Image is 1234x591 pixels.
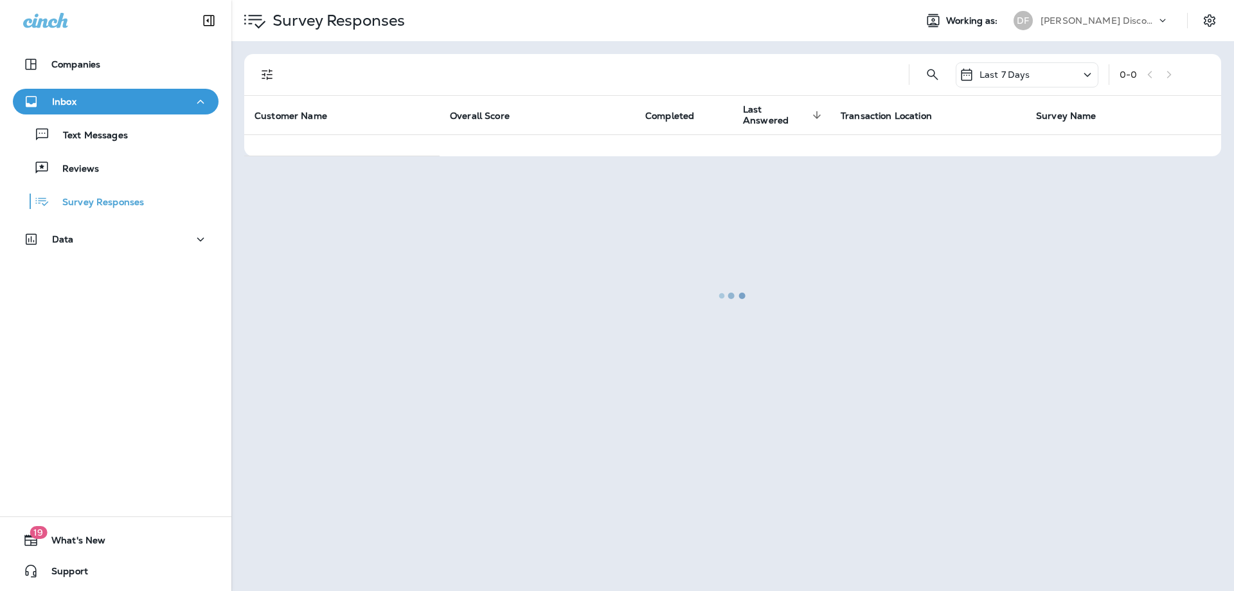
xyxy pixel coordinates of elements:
button: Text Messages [13,121,219,148]
button: Inbox [13,89,219,114]
button: Companies [13,51,219,77]
button: Reviews [13,154,219,181]
p: Companies [51,59,100,69]
p: Inbox [52,96,76,107]
button: 19What's New [13,527,219,553]
button: Support [13,558,219,584]
p: Survey Responses [49,197,144,209]
button: Data [13,226,219,252]
p: Reviews [49,163,99,176]
button: Collapse Sidebar [191,8,227,33]
button: Survey Responses [13,188,219,215]
p: Text Messages [50,130,128,142]
span: What's New [39,535,105,550]
span: Support [39,566,88,581]
p: Data [52,234,74,244]
span: 19 [30,526,47,539]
